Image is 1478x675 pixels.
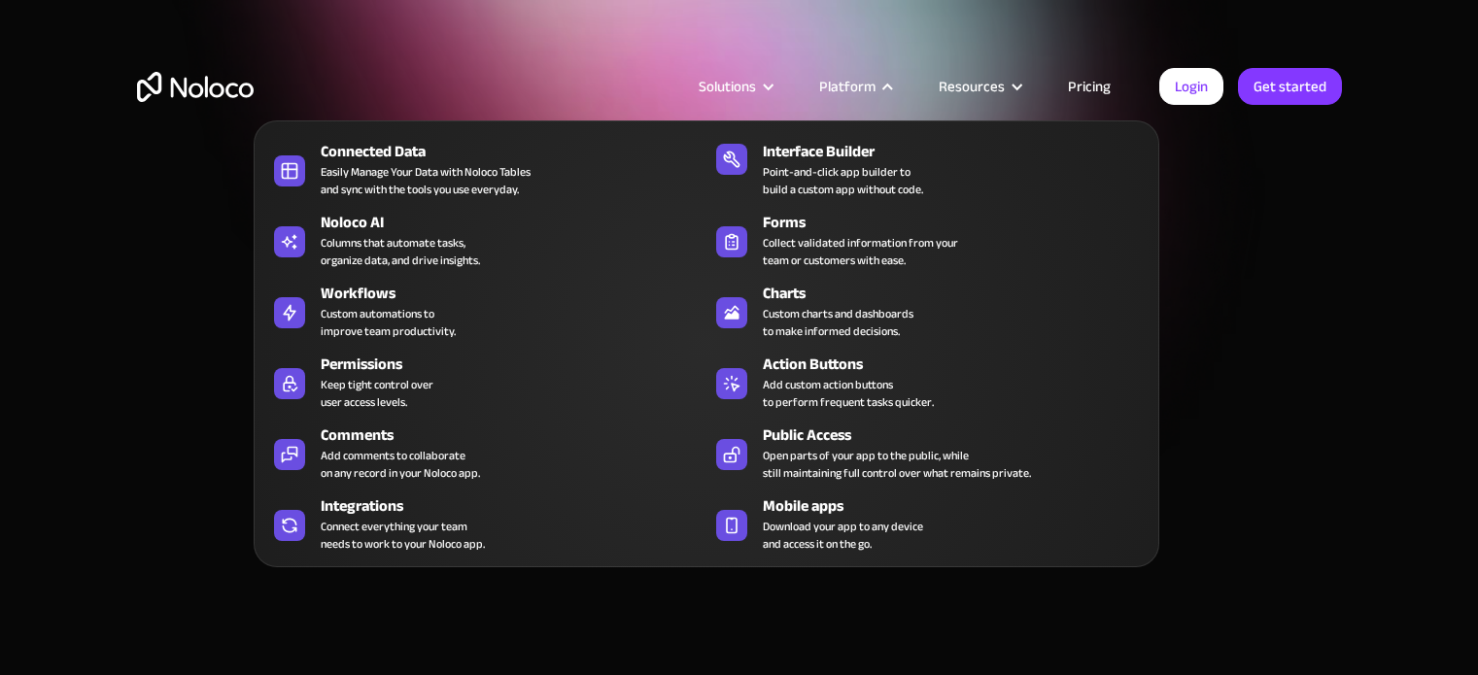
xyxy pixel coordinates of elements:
a: home [137,72,254,102]
div: Resources [939,74,1005,99]
div: Resources [914,74,1044,99]
a: PermissionsKeep tight control overuser access levels. [264,349,706,415]
a: ChartsCustom charts and dashboardsto make informed decisions. [706,278,1149,344]
div: Workflows [321,282,715,305]
a: WorkflowsCustom automations toimprove team productivity. [264,278,706,344]
h2: Build Custom Internal Tools to Streamline Business Operations [137,249,1342,365]
div: Connected Data [321,140,715,163]
div: Charts [763,282,1157,305]
div: Noloco AI [321,211,715,234]
nav: Platform [254,93,1159,567]
div: Public Access [763,423,1157,447]
a: CommentsAdd comments to collaborateon any record in your Noloco app. [264,420,706,486]
div: Keep tight control over user access levels. [321,376,433,411]
div: Forms [763,211,1157,234]
div: Integrations [321,494,715,518]
div: Permissions [321,353,715,376]
div: Solutions [674,74,795,99]
div: Platform [795,74,914,99]
a: Mobile appsDownload your app to any deviceand access it on the go. [706,490,1149,557]
div: Easily Manage Your Data with Noloco Tables and sync with the tools you use everyday. [321,163,531,198]
div: Add comments to collaborate on any record in your Noloco app. [321,447,480,482]
span: Download your app to any device and access it on the go. [763,518,923,553]
a: Login [1159,68,1223,105]
a: Interface BuilderPoint-and-click app builder tobuild a custom app without code. [706,136,1149,202]
a: Connected DataEasily Manage Your Data with Noloco Tablesand sync with the tools you use everyday. [264,136,706,202]
div: Solutions [699,74,756,99]
a: Pricing [1044,74,1135,99]
div: Open parts of your app to the public, while still maintaining full control over what remains priv... [763,447,1031,482]
div: Platform [819,74,876,99]
div: Columns that automate tasks, organize data, and drive insights. [321,234,480,269]
div: Add custom action buttons to perform frequent tasks quicker. [763,376,934,411]
div: Mobile apps [763,494,1157,518]
a: Public AccessOpen parts of your app to the public, whilestill maintaining full control over what ... [706,420,1149,486]
div: Custom charts and dashboards to make informed decisions. [763,305,913,340]
div: Collect validated information from your team or customers with ease. [763,234,958,269]
a: Noloco AIColumns that automate tasks,organize data, and drive insights. [264,207,706,273]
div: Custom automations to improve team productivity. [321,305,456,340]
h1: Business App Builder [137,214,1342,229]
a: FormsCollect validated information from yourteam or customers with ease. [706,207,1149,273]
a: IntegrationsConnect everything your teamneeds to work to your Noloco app. [264,490,706,557]
div: Action Buttons [763,353,1157,376]
div: Connect everything your team needs to work to your Noloco app. [321,518,485,553]
a: Action ButtonsAdd custom action buttonsto perform frequent tasks quicker. [706,349,1149,415]
div: Point-and-click app builder to build a custom app without code. [763,163,923,198]
div: Interface Builder [763,140,1157,163]
a: Get started [1238,68,1342,105]
div: Comments [321,423,715,447]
